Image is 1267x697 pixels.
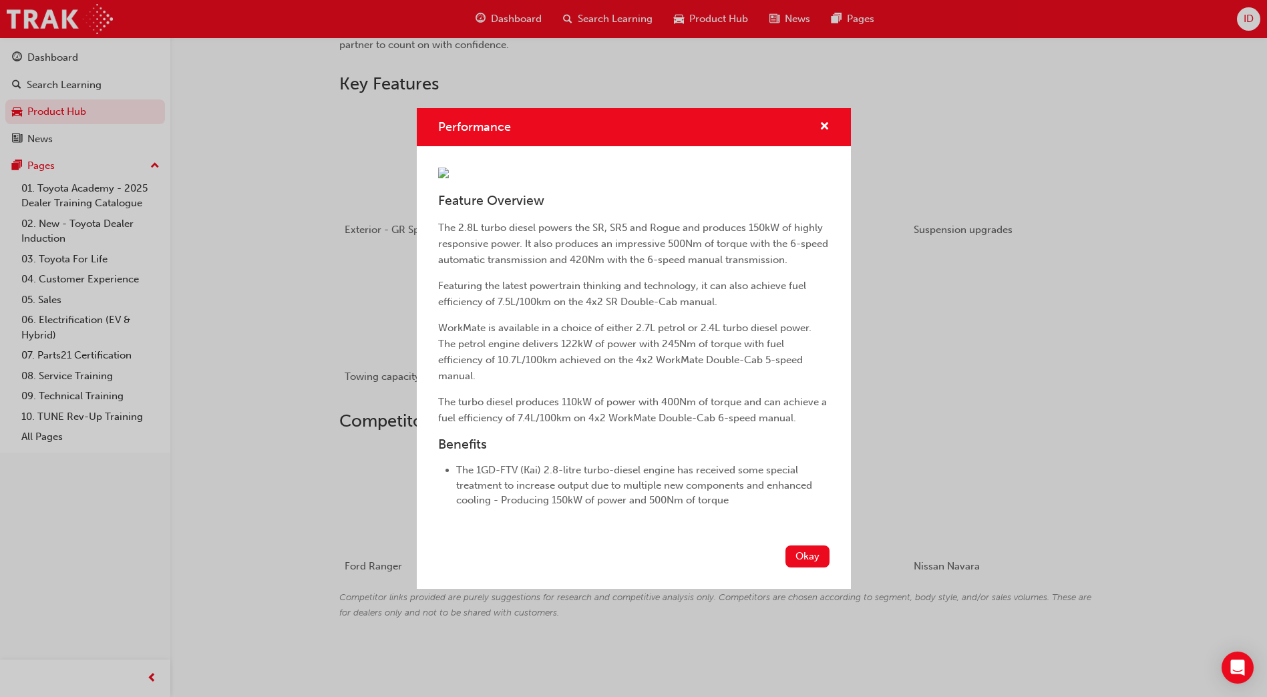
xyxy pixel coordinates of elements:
[438,396,830,424] span: The turbo diesel produces 110kW of power with 400Nm of torque and can achieve a fuel efficiency o...
[438,193,830,208] h3: Feature Overview
[438,168,449,178] img: 7ffb5a0b-b949-48d9-a274-bc07aebd74da.jpg
[456,463,830,508] li: The 1GD-FTV (Kai) 2.8-litre turbo-diesel engine has received some special treatment to increase o...
[438,120,511,134] span: Performance
[1222,652,1254,684] div: Open Intercom Messenger
[785,545,830,567] button: Okay
[438,437,830,452] h3: Benefits
[820,119,830,136] button: cross-icon
[820,122,830,134] span: cross-icon
[438,322,814,382] span: WorkMate is available in a choice of either 2.7L petrol or 2.4L turbo diesel power. The petrol en...
[438,280,809,308] span: Featuring the latest powertrain thinking and technology, it can also achieve fuel efficiency of 7...
[417,108,851,588] div: Performance
[438,222,831,266] span: The 2.8L turbo diesel powers the SR, SR5 and Rogue and produces 150kW of highly responsive power....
